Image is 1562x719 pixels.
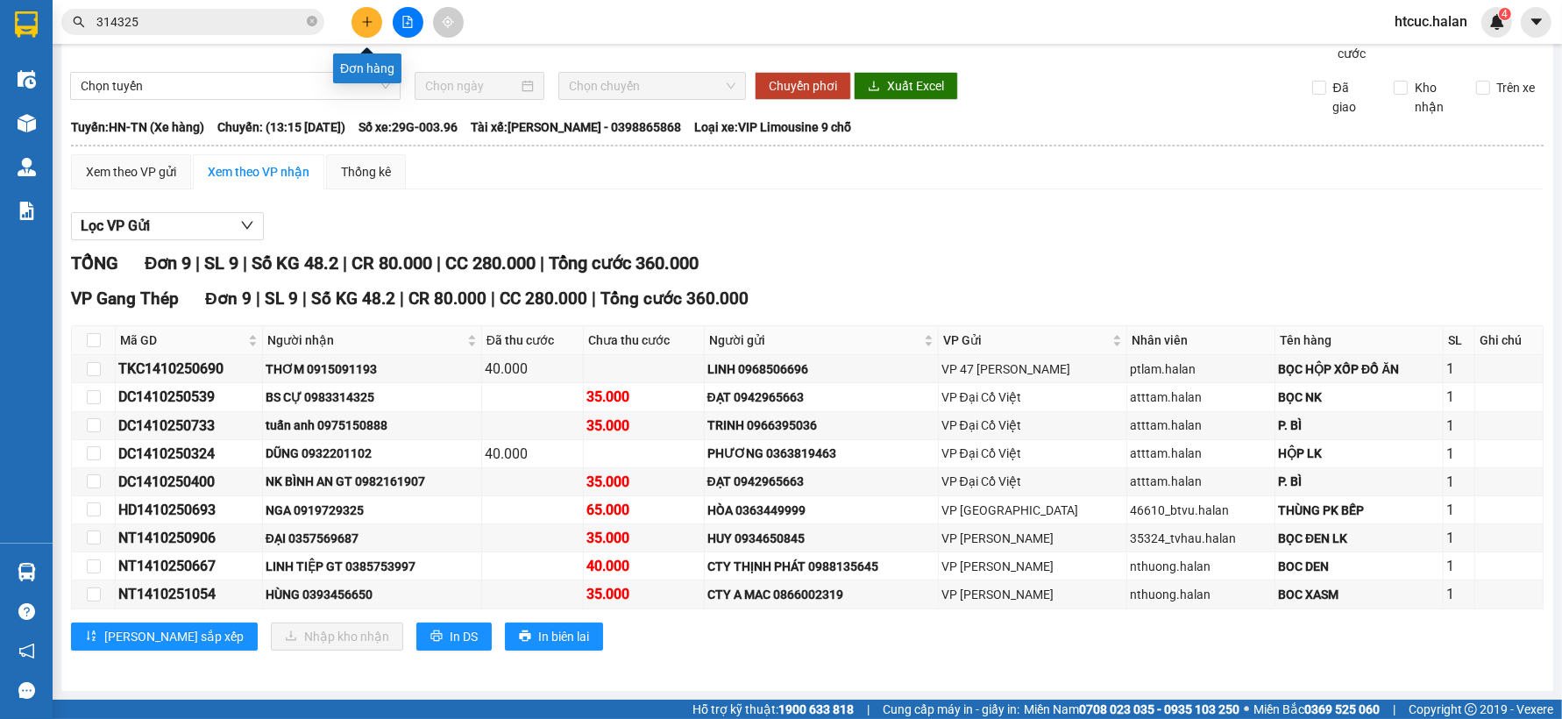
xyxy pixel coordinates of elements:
div: 1 [1446,386,1472,408]
div: NK BÌNH AN GT 0982161907 [266,472,479,491]
div: PHƯƠNG 0363819463 [707,444,935,463]
span: VP Gang Thép [71,288,179,309]
div: NT1410251054 [118,583,259,605]
span: 4 [1502,8,1508,20]
div: BỌC ĐEN LK [1278,529,1440,548]
div: HÙNG 0393456650 [266,585,479,604]
button: file-add [393,7,423,38]
div: NT1410250667 [118,555,259,577]
span: Cung cấp máy in - giấy in: [883,700,1019,719]
td: VP Đại Cồ Việt [939,440,1127,468]
span: SL 9 [265,288,298,309]
td: DC1410250324 [116,440,263,468]
div: BOC DEN [1278,557,1440,576]
span: question-circle [18,603,35,620]
span: close-circle [307,14,317,31]
th: Nhân viên [1127,326,1275,355]
div: atttam.halan [1130,444,1272,463]
div: 1 [1446,415,1472,437]
span: Miền Nam [1024,700,1239,719]
span: Số KG 48.2 [252,253,338,274]
div: VP [PERSON_NAME] [941,529,1124,548]
img: warehouse-icon [18,70,36,89]
div: BOC XASM [1278,585,1440,604]
div: P. BÌ [1278,472,1440,491]
span: Hỗ trợ kỹ thuật: [692,700,854,719]
span: Số xe: 29G-003.96 [359,117,458,137]
div: LINH 0968506696 [707,359,935,379]
input: Tìm tên, số ĐT hoặc mã đơn [96,12,303,32]
button: Chuyển phơi [755,72,851,100]
span: | [302,288,307,309]
span: | [1393,700,1395,719]
td: DC1410250733 [116,412,263,440]
td: VP Đại Cồ Việt [939,412,1127,440]
div: 1 [1446,471,1472,493]
span: sort-ascending [85,630,97,644]
div: 1 [1446,527,1472,549]
div: 1 [1446,358,1472,380]
td: VP Đại Cồ Việt [939,468,1127,496]
span: SL 9 [204,253,238,274]
span: | [437,253,441,274]
div: 1 [1446,583,1472,605]
span: In DS [450,627,478,646]
td: VP Nguyễn Trãi [939,552,1127,580]
div: 1 [1446,555,1472,577]
div: VP Đại Cồ Việt [941,388,1124,407]
button: sort-ascending[PERSON_NAME] sắp xếp [71,623,258,651]
span: CR 80.000 [351,253,432,274]
div: DC1410250539 [118,386,259,408]
sup: 4 [1499,8,1511,20]
span: Tổng cước 360.000 [600,288,749,309]
span: CC 280.000 [500,288,587,309]
span: Tài xế: [PERSON_NAME] - 0398865868 [471,117,681,137]
div: VP Đại Cồ Việt [941,472,1124,491]
strong: 1900 633 818 [778,702,854,716]
span: down [240,218,254,232]
td: NT1410251054 [116,580,263,609]
td: VP Hà Đông [939,496,1127,524]
span: | [256,288,260,309]
img: logo-vxr [15,11,38,38]
div: VP [GEOGRAPHIC_DATA] [941,501,1124,520]
span: htcuc.halan [1381,11,1481,32]
span: notification [18,643,35,659]
span: Miền Bắc [1253,700,1380,719]
div: NT1410250906 [118,527,259,549]
div: CTY THỊNH PHÁT 0988135645 [707,557,935,576]
div: atttam.halan [1130,388,1272,407]
span: Số KG 48.2 [311,288,395,309]
div: 35.000 [586,415,700,437]
strong: 0369 525 060 [1304,702,1380,716]
div: VP Đại Cồ Việt [941,416,1124,435]
input: Chọn ngày [425,76,518,96]
div: 35324_tvhau.halan [1130,529,1272,548]
div: VP [PERSON_NAME] [941,585,1124,604]
span: Đơn 9 [205,288,252,309]
div: TRINH 0966395036 [707,416,935,435]
div: nthuong.halan [1130,557,1272,576]
span: In biên lai [538,627,589,646]
div: P. BÌ [1278,416,1440,435]
span: Lọc VP Gửi [81,215,150,237]
img: warehouse-icon [18,158,36,176]
button: aim [433,7,464,38]
div: HD1410250693 [118,499,259,521]
div: 40.000 [586,555,700,577]
div: CTY A MAC 0866002319 [707,585,935,604]
div: LINH TIỆP GT 0385753997 [266,557,479,576]
button: downloadXuất Excel [854,72,958,100]
span: plus [361,16,373,28]
div: ĐẠI 0357569687 [266,529,479,548]
span: Kho nhận [1408,78,1462,117]
div: 35.000 [586,471,700,493]
div: 40.000 [485,443,580,465]
th: SL [1444,326,1475,355]
div: 35.000 [586,386,700,408]
td: HD1410250693 [116,496,263,524]
div: atttam.halan [1130,416,1272,435]
span: Đã giao [1326,78,1381,117]
div: TKC1410250690 [118,358,259,380]
td: NT1410250906 [116,524,263,552]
